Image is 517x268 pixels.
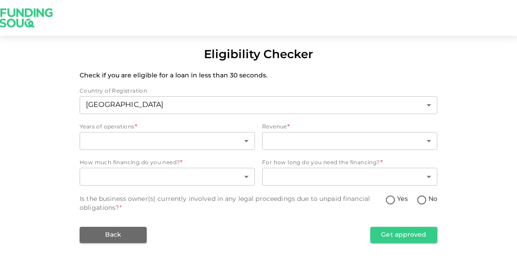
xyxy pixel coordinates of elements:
[262,168,437,186] div: howLongFinancing
[80,89,147,94] span: Country of Registration
[80,132,255,150] div: yearsOfOperations
[262,132,437,150] div: revenue
[80,227,147,243] button: Back
[80,195,385,213] div: Is the business owner(s) currently involved in any legal proceedings due to unpaid financial obli...
[80,160,180,166] span: How much financing do you need?
[262,160,380,166] span: For how long do you need the financing?
[80,96,437,114] div: countryOfRegistration
[80,124,135,130] span: Years of operations
[370,227,437,243] button: Get approved
[80,71,437,80] p: Check if you are eligible for a loan in less than 30 seconds.
[397,195,407,204] span: Yes
[204,47,313,64] div: Eligibility Checker
[262,124,287,130] span: Revenue
[80,168,255,186] div: howMuchAmountNeeded
[428,195,437,204] span: No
